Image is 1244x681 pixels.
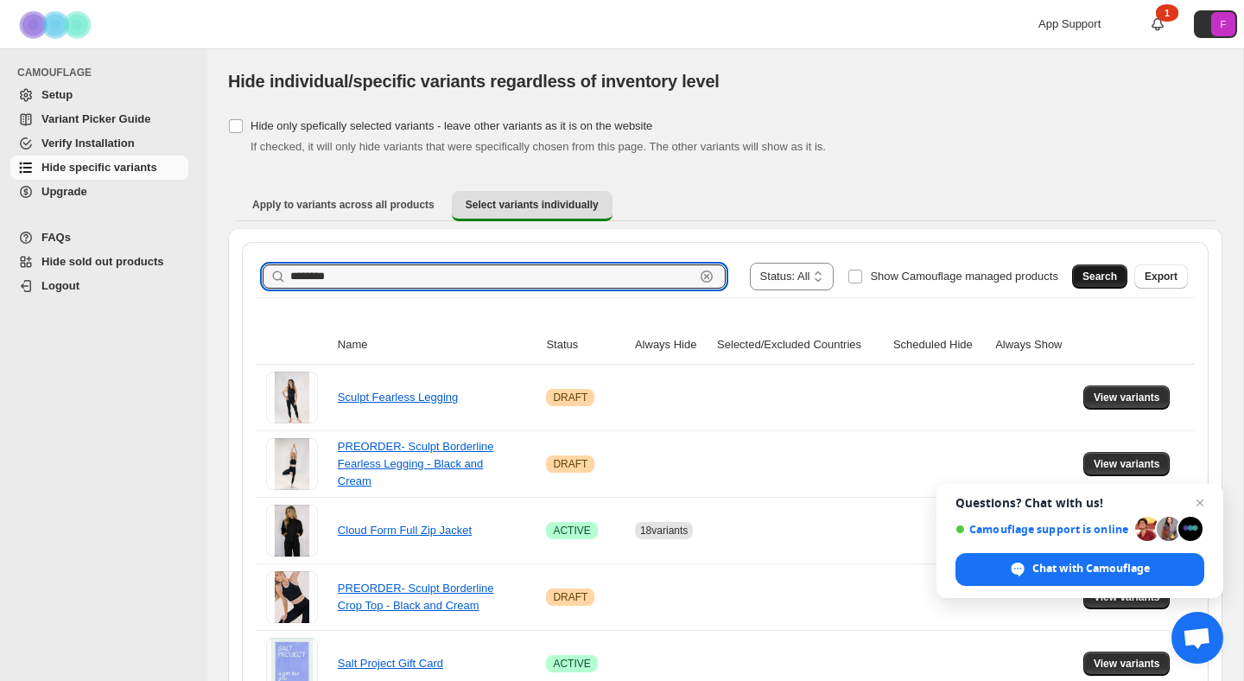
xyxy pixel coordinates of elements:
span: Verify Installation [41,137,135,150]
button: Apply to variants across all products [238,191,448,219]
span: DRAFT [553,457,587,471]
span: Variant Picker Guide [41,112,150,125]
a: FAQs [10,226,188,250]
span: If checked, it will only hide variants that were specifically chosen from this page. The other va... [251,140,826,153]
span: Close chat [1190,493,1210,513]
button: Avatar with initials F [1194,10,1237,38]
span: Apply to variants across all products [252,198,435,212]
a: PREORDER- Sculpt Borderline Crop Top - Black and Cream [338,582,494,612]
th: Scheduled Hide [888,326,990,365]
a: Upgrade [10,180,188,204]
text: F [1221,19,1227,29]
span: CAMOUFLAGE [17,66,195,80]
span: Chat with Camouflage [1032,561,1150,576]
img: Camouflage [14,1,100,48]
span: View variants [1094,657,1160,671]
button: View variants [1083,452,1171,476]
button: Clear [698,268,715,285]
button: View variants [1083,385,1171,410]
span: App Support [1038,17,1101,30]
span: ACTIVE [553,524,590,538]
a: Cloud Form Full Zip Jacket [338,524,472,537]
span: FAQs [41,231,71,244]
span: Questions? Chat with us! [955,496,1204,510]
span: Hide only spefically selected variants - leave other variants as it is on the website [251,119,652,132]
span: Hide individual/specific variants regardless of inventory level [228,72,720,91]
button: View variants [1083,652,1171,676]
a: Variant Picker Guide [10,107,188,131]
span: Export [1145,270,1177,283]
a: Sculpt Fearless Legging [338,391,458,404]
a: 1 [1149,16,1166,33]
span: Avatar with initials F [1211,12,1235,36]
button: Search [1072,264,1127,289]
span: DRAFT [553,590,587,604]
div: Chat with Camouflage [955,553,1204,586]
span: Logout [41,279,79,292]
th: Status [541,326,630,365]
a: Salt Project Gift Card [338,657,443,670]
div: 1 [1156,4,1178,22]
span: 18 variants [640,525,688,537]
span: Show Camouflage managed products [870,270,1058,283]
th: Selected/Excluded Countries [712,326,888,365]
th: Name [333,326,542,365]
button: Select variants individually [452,191,612,221]
a: Hide specific variants [10,156,188,180]
span: View variants [1094,391,1160,404]
a: PREORDER- Sculpt Borderline Fearless Legging - Black and Cream [338,440,494,487]
span: Search [1082,270,1117,283]
th: Always Show [990,326,1078,365]
span: View variants [1094,457,1160,471]
span: Upgrade [41,185,87,198]
span: Camouflage support is online [955,523,1129,536]
span: DRAFT [553,391,587,404]
div: Open chat [1171,612,1223,664]
span: Hide specific variants [41,161,157,174]
a: Logout [10,274,188,298]
a: Hide sold out products [10,250,188,274]
span: ACTIVE [553,657,590,671]
a: Setup [10,83,188,107]
span: Setup [41,88,73,101]
th: Always Hide [630,326,712,365]
span: Select variants individually [466,198,599,212]
button: Export [1134,264,1188,289]
span: Hide sold out products [41,255,164,268]
a: Verify Installation [10,131,188,156]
